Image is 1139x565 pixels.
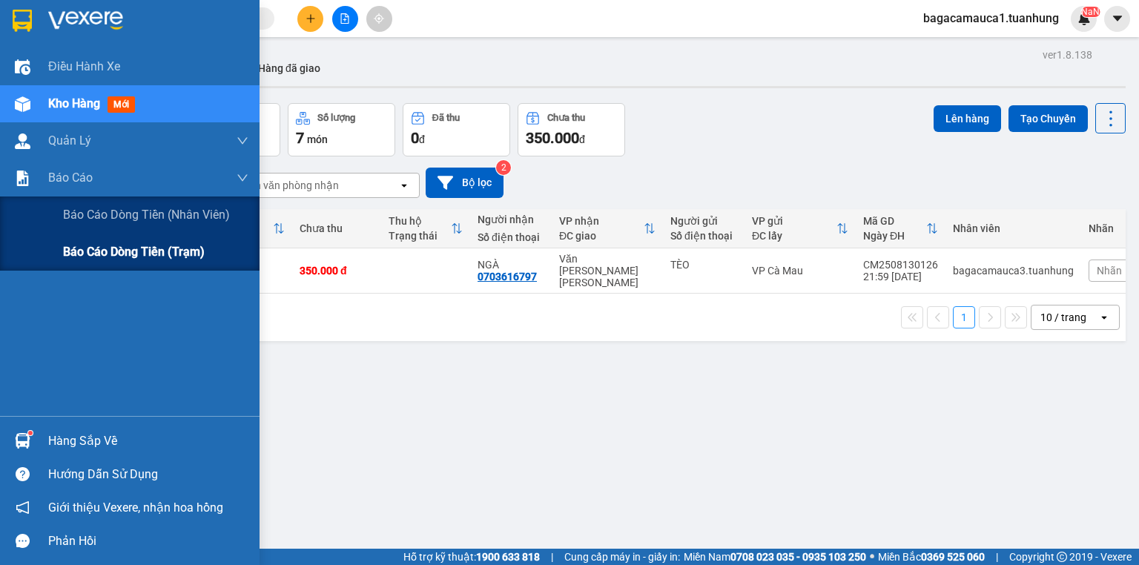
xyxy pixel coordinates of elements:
[863,259,938,271] div: CM2508130126
[1043,47,1092,63] div: ver 1.8.138
[419,133,425,145] span: đ
[1077,12,1091,25] img: icon-new-feature
[684,549,866,565] span: Miền Nam
[398,179,410,191] svg: open
[496,160,511,175] sup: 2
[48,498,223,517] span: Giới thiệu Vexere, nhận hoa hồng
[953,222,1074,234] div: Nhân viên
[16,500,30,515] span: notification
[48,96,100,110] span: Kho hàng
[730,551,866,563] strong: 0708 023 035 - 0935 103 250
[953,306,975,328] button: 1
[526,129,579,147] span: 350.000
[28,431,33,435] sup: 1
[996,549,998,565] span: |
[340,13,350,24] span: file-add
[15,171,30,186] img: solution-icon
[48,57,120,76] span: Điều hành xe
[13,10,32,32] img: logo-vxr
[389,215,451,227] div: Thu hộ
[246,50,332,86] button: Hàng đã giao
[15,133,30,149] img: warehouse-icon
[863,230,926,242] div: Ngày ĐH
[670,259,737,271] div: TÈO
[1081,7,1100,17] sup: NaN
[552,209,663,248] th: Toggle SortBy
[15,96,30,112] img: warehouse-icon
[478,271,537,282] div: 0703616797
[863,215,926,227] div: Mã GD
[426,168,504,198] button: Bộ lọc
[1040,310,1086,325] div: 10 / trang
[237,172,248,184] span: down
[374,13,384,24] span: aim
[63,205,230,224] span: Báo cáo dòng tiền (nhân viên)
[307,133,328,145] span: món
[411,129,419,147] span: 0
[306,13,316,24] span: plus
[564,549,680,565] span: Cung cấp máy in - giấy in:
[1098,311,1110,323] svg: open
[551,549,553,565] span: |
[670,215,737,227] div: Người gửi
[288,103,395,156] button: Số lượng7món
[1104,6,1130,32] button: caret-down
[403,103,510,156] button: Đã thu0đ
[300,222,374,234] div: Chưa thu
[1057,552,1067,562] span: copyright
[16,534,30,548] span: message
[559,253,656,288] div: Văn [PERSON_NAME] [PERSON_NAME]
[559,215,644,227] div: VP nhận
[579,133,585,145] span: đ
[745,209,856,248] th: Toggle SortBy
[1097,265,1122,277] span: Nhãn
[296,129,304,147] span: 7
[1111,12,1124,25] span: caret-down
[478,231,544,243] div: Số điện thoại
[16,467,30,481] span: question-circle
[237,135,248,147] span: down
[518,103,625,156] button: Chưa thu350.000đ
[366,6,392,32] button: aim
[863,271,938,282] div: 21:59 [DATE]
[15,59,30,75] img: warehouse-icon
[403,549,540,565] span: Hỗ trợ kỹ thuật:
[856,209,945,248] th: Toggle SortBy
[237,178,339,193] div: Chọn văn phòng nhận
[108,96,135,113] span: mới
[478,259,544,271] div: NGÀ
[389,230,451,242] div: Trạng thái
[381,209,470,248] th: Toggle SortBy
[911,9,1071,27] span: bagacamauca1.tuanhung
[921,551,985,563] strong: 0369 525 060
[48,131,91,150] span: Quản Lý
[478,214,544,225] div: Người nhận
[15,433,30,449] img: warehouse-icon
[547,113,585,123] div: Chưa thu
[63,242,205,261] span: Báo cáo dòng tiền (trạm)
[870,554,874,560] span: ⚪️
[317,113,355,123] div: Số lượng
[752,215,836,227] div: VP gửi
[432,113,460,123] div: Đã thu
[48,168,93,187] span: Báo cáo
[332,6,358,32] button: file-add
[48,530,248,552] div: Phản hồi
[48,463,248,486] div: Hướng dẫn sử dụng
[559,230,644,242] div: ĐC giao
[752,265,848,277] div: VP Cà Mau
[297,6,323,32] button: plus
[300,265,374,277] div: 350.000 đ
[953,265,1074,277] div: bagacamauca3.tuanhung
[934,105,1001,132] button: Lên hàng
[878,549,985,565] span: Miền Bắc
[48,430,248,452] div: Hàng sắp về
[752,230,836,242] div: ĐC lấy
[670,230,737,242] div: Số điện thoại
[476,551,540,563] strong: 1900 633 818
[1008,105,1088,132] button: Tạo Chuyến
